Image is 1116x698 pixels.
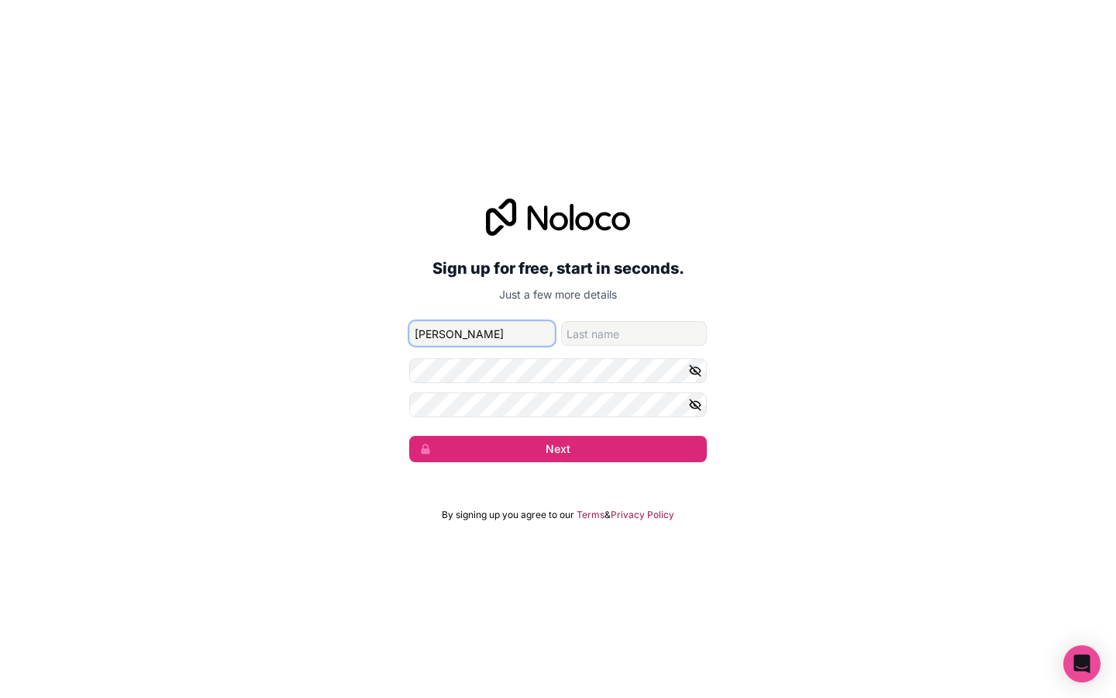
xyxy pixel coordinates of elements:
input: Confirm password [409,392,707,417]
button: Next [409,436,707,462]
input: Password [409,358,707,383]
a: Privacy Policy [611,509,674,521]
input: given-name [409,321,555,346]
h2: Sign up for free, start in seconds. [409,254,707,282]
span: By signing up you agree to our [442,509,574,521]
input: family-name [561,321,707,346]
a: Terms [577,509,604,521]
div: Open Intercom Messenger [1063,645,1100,682]
span: & [604,509,611,521]
p: Just a few more details [409,287,707,302]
